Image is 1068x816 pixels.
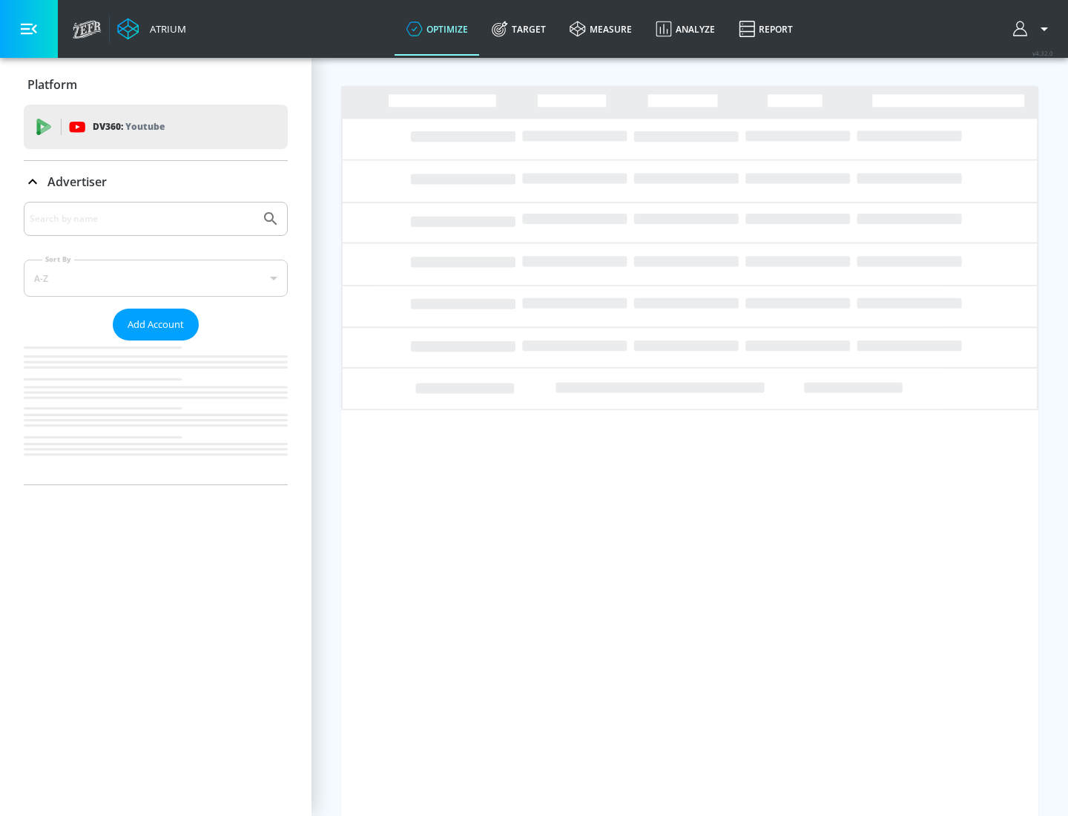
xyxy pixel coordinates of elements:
span: v 4.32.0 [1032,49,1053,57]
a: Atrium [117,18,186,40]
p: Platform [27,76,77,93]
label: Sort By [42,254,74,264]
div: Advertiser [24,161,288,203]
div: Atrium [144,22,186,36]
input: Search by name [30,209,254,228]
div: A-Z [24,260,288,297]
p: Youtube [125,119,165,134]
a: Target [480,2,558,56]
a: measure [558,2,644,56]
a: Report [727,2,805,56]
div: Platform [24,64,288,105]
div: DV360: Youtube [24,105,288,149]
p: DV360: [93,119,165,135]
div: Advertiser [24,202,288,484]
span: Add Account [128,316,184,333]
p: Advertiser [47,174,107,190]
nav: list of Advertiser [24,340,288,484]
a: optimize [395,2,480,56]
a: Analyze [644,2,727,56]
button: Add Account [113,309,199,340]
